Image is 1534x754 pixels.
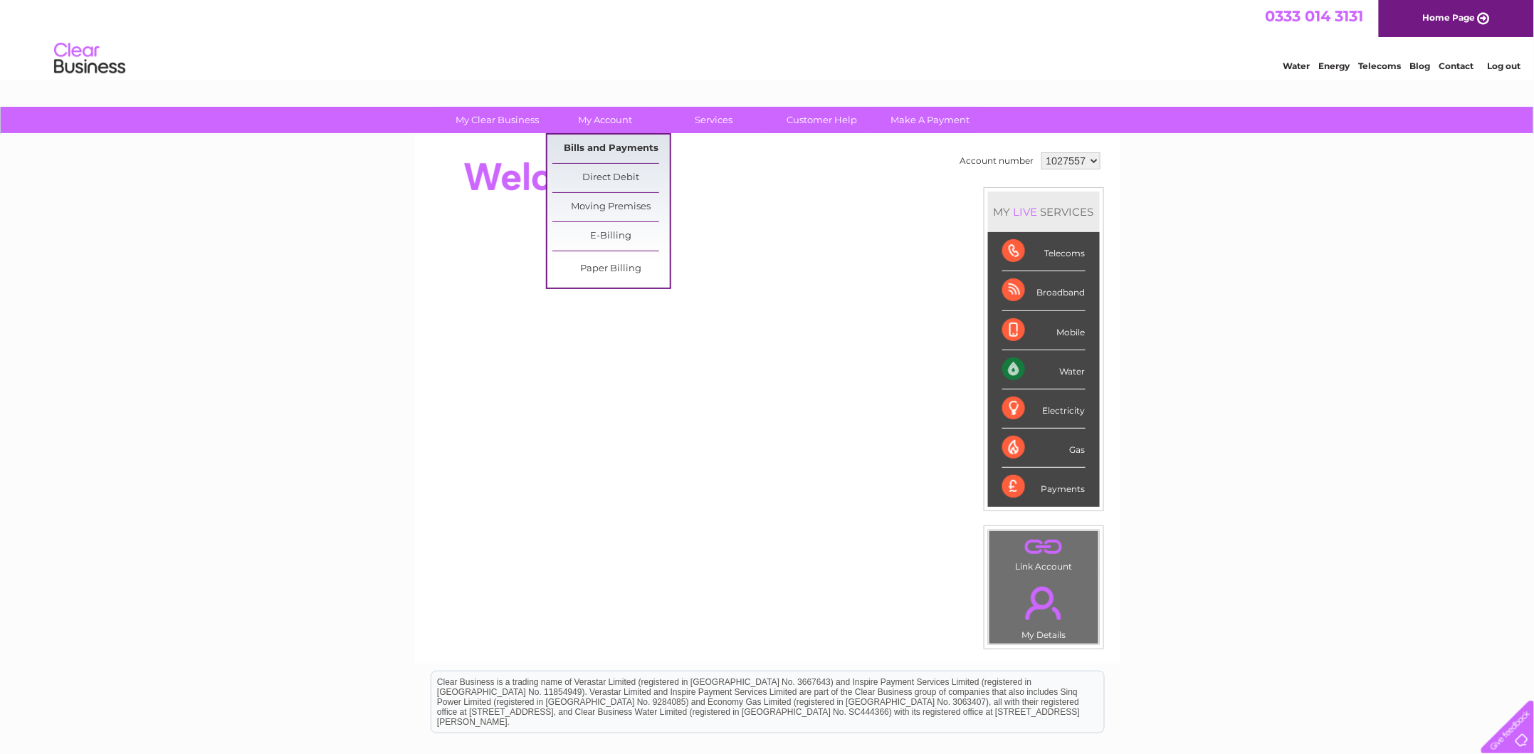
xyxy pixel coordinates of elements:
[552,135,670,163] a: Bills and Payments
[431,8,1104,69] div: Clear Business is a trading name of Verastar Limited (registered in [GEOGRAPHIC_DATA] No. 3667643...
[1487,61,1520,71] a: Log out
[1359,61,1402,71] a: Telecoms
[552,222,670,251] a: E-Billing
[547,107,664,133] a: My Account
[53,37,126,80] img: logo.png
[1002,311,1086,350] div: Mobile
[1002,232,1086,271] div: Telecoms
[993,578,1095,628] a: .
[552,164,670,192] a: Direct Debit
[1002,468,1086,506] div: Payments
[1266,7,1364,25] a: 0333 014 3131
[1002,429,1086,468] div: Gas
[438,107,556,133] a: My Clear Business
[1283,61,1310,71] a: Water
[655,107,772,133] a: Services
[552,255,670,283] a: Paper Billing
[1011,205,1041,219] div: LIVE
[1002,271,1086,310] div: Broadband
[989,575,1099,644] td: My Details
[993,535,1095,560] a: .
[1439,61,1474,71] a: Contact
[1002,389,1086,429] div: Electricity
[1410,61,1431,71] a: Blog
[871,107,989,133] a: Make A Payment
[957,149,1038,173] td: Account number
[1002,350,1086,389] div: Water
[988,192,1100,232] div: MY SERVICES
[763,107,881,133] a: Customer Help
[552,193,670,221] a: Moving Premises
[1319,61,1350,71] a: Energy
[989,530,1099,575] td: Link Account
